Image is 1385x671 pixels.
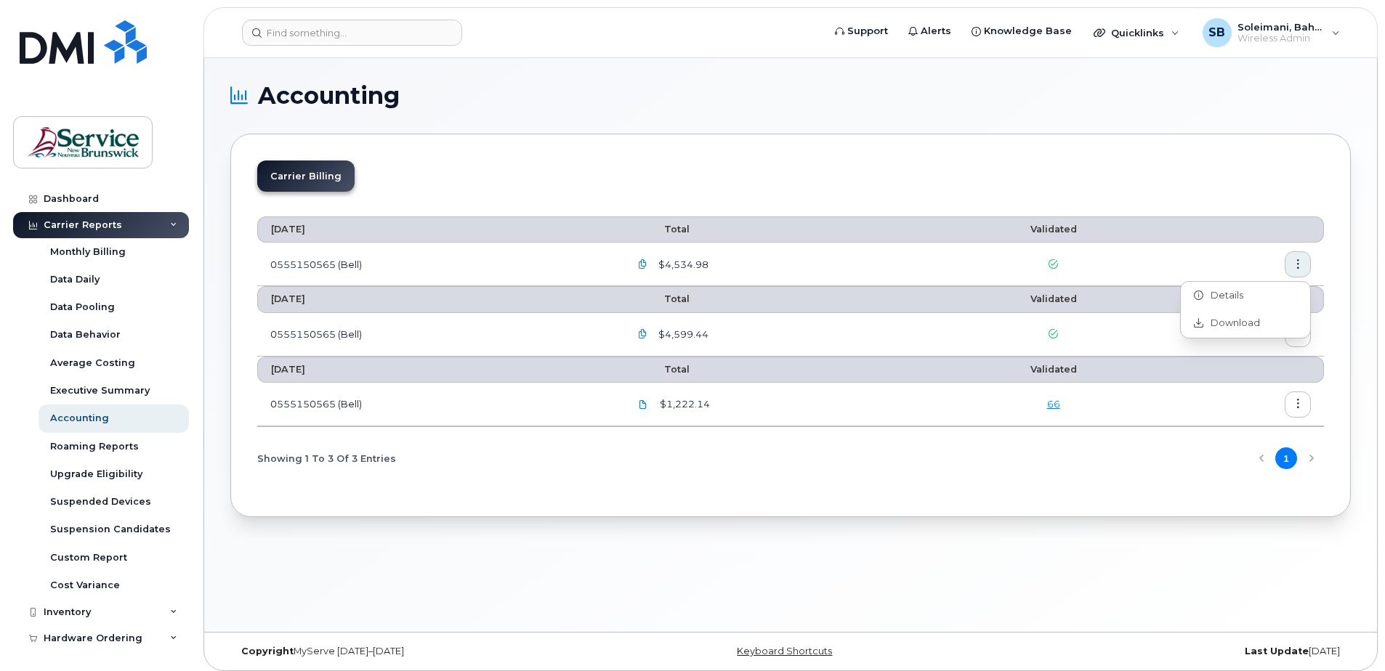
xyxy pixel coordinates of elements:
[629,391,657,417] a: PDF_555150565_005_0000000000.pdf
[257,383,616,426] td: 0555150565 (Bell)
[258,85,400,107] span: Accounting
[629,364,690,375] span: Total
[942,216,1164,243] th: Validated
[257,447,396,469] span: Showing 1 To 3 Of 3 Entries
[1047,398,1060,410] a: 66
[257,216,616,243] th: [DATE]
[977,646,1351,657] div: [DATE]
[257,313,616,357] td: 0555150565 (Bell)
[257,286,616,312] th: [DATE]
[230,646,604,657] div: MyServe [DATE]–[DATE]
[737,646,832,656] a: Keyboard Shortcuts
[655,328,708,341] span: $4,599.44
[629,224,690,235] span: Total
[655,258,708,272] span: $4,534.98
[241,646,294,656] strong: Copyright
[1203,317,1260,330] span: Download
[1275,447,1297,469] button: Page 1
[657,397,710,411] span: $1,222.14
[257,357,616,383] th: [DATE]
[1245,646,1309,656] strong: Last Update
[1203,289,1243,302] span: Details
[942,286,1164,312] th: Validated
[942,357,1164,383] th: Validated
[629,293,690,304] span: Total
[257,243,616,286] td: 0555150565 (Bell)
